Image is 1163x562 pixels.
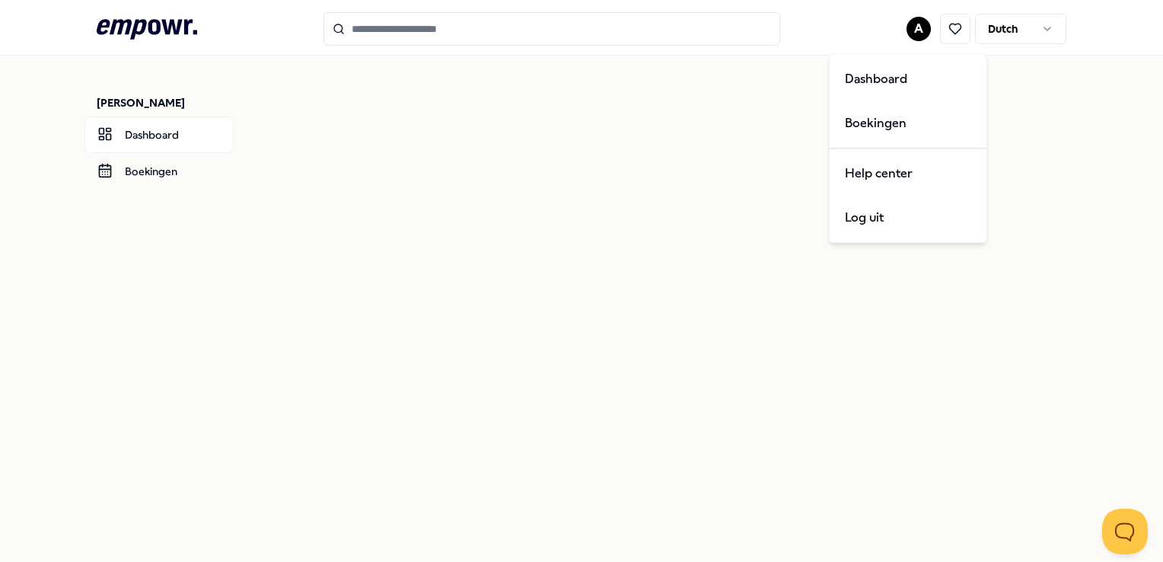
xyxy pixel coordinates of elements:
[1102,509,1148,554] iframe: Help Scout Beacon - Open
[84,153,234,190] a: Boekingen
[829,53,987,243] div: A
[97,95,234,110] p: [PERSON_NAME]
[833,152,983,196] a: Help center
[833,57,983,101] a: Dashboard
[833,196,983,240] div: Log uit
[323,12,780,46] input: Search for products, categories or subcategories
[84,117,234,153] a: Dashboard
[907,17,931,41] button: A
[833,101,983,145] a: Boekingen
